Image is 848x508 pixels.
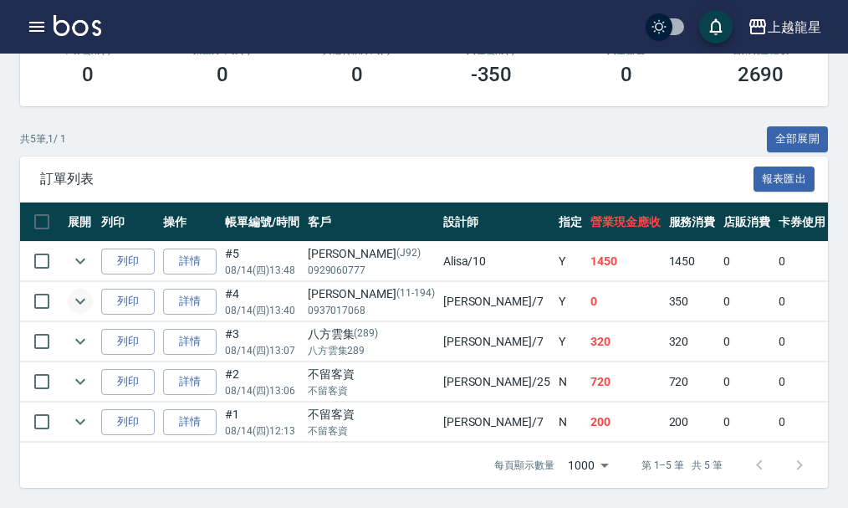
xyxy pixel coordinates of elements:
th: 帳單編號/時間 [221,203,304,242]
td: 200 [586,403,665,442]
button: expand row [68,249,93,274]
button: 報表匯出 [753,167,815,192]
p: 共 5 筆, 1 / 1 [20,131,66,146]
a: 詳情 [163,329,217,355]
td: 320 [665,322,720,362]
td: N [554,362,586,402]
button: 列印 [101,289,155,315]
button: expand row [68,369,93,394]
th: 服務消費 [665,203,720,242]
h3: 0 [351,63,363,86]
td: N [554,403,586,442]
td: 200 [665,403,720,442]
div: 八方雲集 [308,326,435,343]
td: #2 [221,362,304,402]
button: 列印 [101,329,155,355]
th: 營業現金應收 [586,203,665,242]
p: 08/14 (四) 13:07 [225,343,299,358]
button: 列印 [101,249,155,275]
button: expand row [68,329,93,354]
th: 指定 [554,203,586,242]
p: (11-194) [396,285,435,303]
td: 320 [586,322,665,362]
img: Logo [54,15,101,36]
td: 350 [665,282,720,321]
a: 詳情 [163,249,217,275]
td: [PERSON_NAME] /25 [439,362,554,402]
button: 全部展開 [767,126,829,152]
p: 第 1–5 筆 共 5 筆 [641,458,723,473]
td: 0 [719,403,774,442]
td: Y [554,282,586,321]
p: 不留客資 [308,383,435,398]
span: 訂單列表 [40,171,753,187]
p: 08/14 (四) 13:40 [225,303,299,318]
h3: -350 [471,63,513,86]
p: 不留客資 [308,423,435,439]
td: 1450 [586,242,665,281]
td: #4 [221,282,304,321]
h3: 0 [82,63,94,86]
td: #3 [221,322,304,362]
td: [PERSON_NAME] /7 [439,403,554,442]
p: (289) [354,326,378,343]
th: 操作 [159,203,221,242]
td: Alisa /10 [439,242,554,281]
td: 0 [719,322,774,362]
div: 上越龍星 [768,17,821,38]
p: 0937017068 [308,303,435,318]
div: 1000 [561,443,615,488]
button: expand row [68,289,93,314]
button: save [699,10,733,44]
a: 詳情 [163,409,217,435]
p: 08/14 (四) 13:48 [225,263,299,278]
p: 08/14 (四) 13:06 [225,383,299,398]
p: 八方雲集289 [308,343,435,358]
p: 0929060777 [308,263,435,278]
th: 展開 [64,203,97,242]
div: 不留客資 [308,366,435,383]
td: [PERSON_NAME] /7 [439,322,554,362]
td: 0 [719,242,774,281]
td: 720 [586,362,665,402]
th: 店販消費 [719,203,774,242]
button: 上越龍星 [741,10,828,44]
td: 1450 [665,242,720,281]
th: 列印 [97,203,159,242]
td: Y [554,242,586,281]
td: [PERSON_NAME] /7 [439,282,554,321]
td: 0 [719,362,774,402]
h3: 0 [621,63,632,86]
h3: 0 [217,63,228,86]
h3: 2690 [738,63,784,86]
div: [PERSON_NAME] [308,285,435,303]
button: expand row [68,409,93,434]
td: 0 [719,282,774,321]
td: 720 [665,362,720,402]
a: 詳情 [163,289,217,315]
th: 設計師 [439,203,554,242]
td: Y [554,322,586,362]
div: 不留客資 [308,406,435,423]
p: 每頁顯示數量 [494,458,554,473]
td: #1 [221,403,304,442]
td: 0 [586,282,665,321]
button: 列印 [101,369,155,395]
a: 報表匯出 [753,170,815,186]
button: 列印 [101,409,155,435]
td: #5 [221,242,304,281]
p: 08/14 (四) 12:13 [225,423,299,439]
th: 客戶 [304,203,439,242]
p: (J92) [396,245,421,263]
a: 詳情 [163,369,217,395]
div: [PERSON_NAME] [308,245,435,263]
